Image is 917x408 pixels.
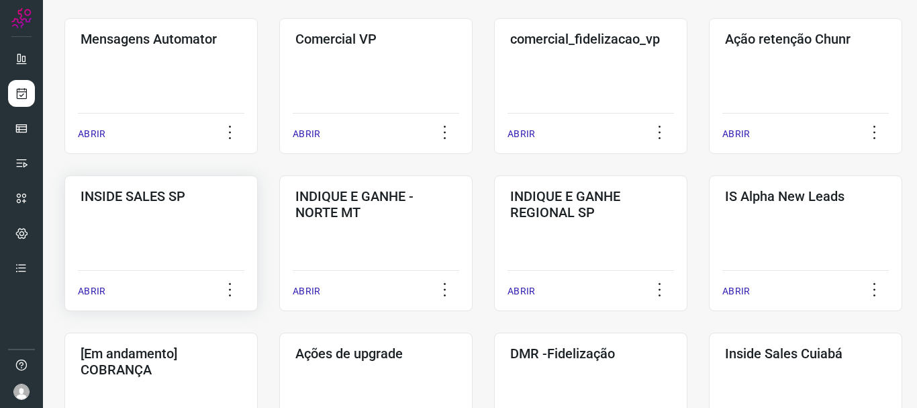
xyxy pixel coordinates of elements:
p: ABRIR [722,127,750,141]
h3: INDIQUE E GANHE - NORTE MT [295,188,456,220]
h3: Ação retenção Chunr [725,31,886,47]
h3: comercial_fidelizacao_vp [510,31,671,47]
h3: INSIDE SALES SP [81,188,242,204]
p: ABRIR [293,127,320,141]
img: Logo [11,8,32,28]
h3: INDIQUE E GANHE REGIONAL SP [510,188,671,220]
h3: Ações de upgrade [295,345,456,362]
p: ABRIR [293,284,320,298]
p: ABRIR [78,284,105,298]
h3: [Em andamento] COBRANÇA [81,345,242,378]
p: ABRIR [508,284,535,298]
h3: DMR -Fidelização [510,345,671,362]
p: ABRIR [722,284,750,298]
h3: Comercial VP [295,31,456,47]
p: ABRIR [508,127,535,141]
h3: IS Alpha New Leads [725,188,886,204]
h3: Mensagens Automator [81,31,242,47]
p: ABRIR [78,127,105,141]
img: avatar-user-boy.jpg [13,384,30,400]
h3: Inside Sales Cuiabá [725,345,886,362]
